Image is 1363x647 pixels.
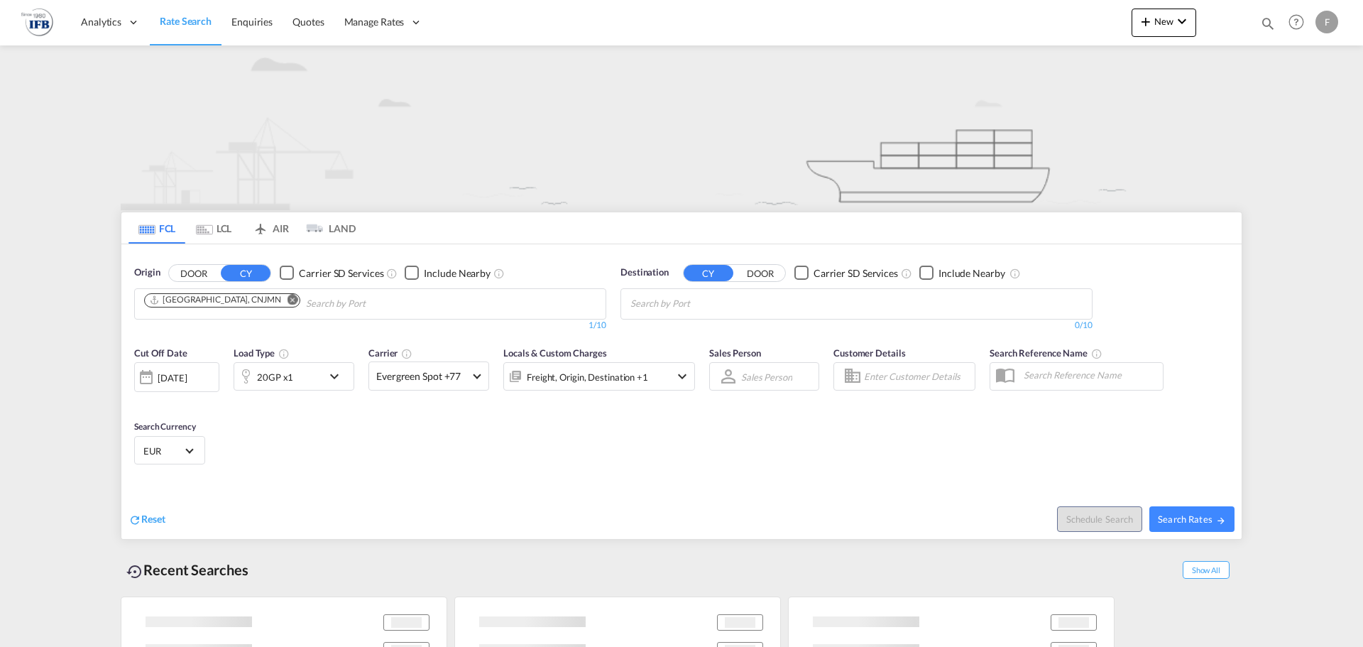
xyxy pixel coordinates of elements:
input: Chips input. [306,293,441,315]
md-icon: Your search will be saved by the below given name [1091,348,1102,359]
span: Help [1284,10,1308,34]
span: Reset [141,513,165,525]
md-pagination-wrapper: Use the left and right arrow keys to navigate between tabs [128,212,356,244]
span: Search Reference Name [990,347,1102,359]
span: Destination [620,266,669,280]
md-chips-wrap: Chips container. Use arrow keys to select chips. [142,289,447,315]
button: DOOR [735,265,785,281]
md-icon: icon-chevron-down [1173,13,1190,30]
div: 20GP x1 [257,367,293,387]
md-datepicker: Select [134,391,145,410]
md-icon: icon-arrow-right [1216,516,1226,526]
div: Freight Origin Destination Factory Stuffing [527,367,648,387]
div: Press delete to remove this chip. [149,294,284,306]
md-icon: icon-refresh [128,513,141,526]
input: Chips input. [630,293,765,315]
div: icon-refreshReset [128,512,165,528]
button: Remove [278,294,300,308]
md-icon: icon-airplane [252,220,269,231]
div: icon-magnify [1260,16,1276,37]
md-icon: icon-chevron-down [674,368,691,385]
span: Evergreen Spot +77 [376,369,469,384]
button: Note: By default Schedule search will only considerorigin ports, destination ports and cut off da... [1057,506,1142,532]
span: Manage Rates [344,15,405,29]
span: Search Currency [134,421,196,432]
md-icon: icon-backup-restore [126,563,143,580]
span: Load Type [234,347,290,359]
md-icon: icon-magnify [1260,16,1276,31]
md-select: Select Currency: € EUREuro [142,440,197,461]
div: Help [1284,10,1315,36]
md-icon: Unchecked: Search for CY (Container Yard) services for all selected carriers.Checked : Search for... [386,268,398,279]
div: Carrier SD Services [299,266,383,281]
md-checkbox: Checkbox No Ink [280,266,383,281]
div: Include Nearby [424,266,491,281]
button: CY [684,265,733,281]
md-tab-item: LAND [299,212,356,244]
div: [DATE] [158,371,187,384]
div: OriginDOOR CY Checkbox No InkUnchecked: Search for CY (Container Yard) services for all selected ... [121,244,1242,539]
div: Freight Origin Destination Factory Stuffingicon-chevron-down [503,362,695,391]
div: Recent Searches [121,554,254,586]
span: EUR [143,445,183,457]
md-tab-item: AIR [242,212,299,244]
md-chips-wrap: Chips container with autocompletion. Enter the text area, type text to search, and then use the u... [628,289,771,315]
md-icon: Unchecked: Search for CY (Container Yard) services for all selected carriers.Checked : Search for... [901,268,912,279]
span: New [1137,16,1190,27]
md-checkbox: Checkbox No Ink [405,266,491,281]
div: [DATE] [134,362,219,392]
span: Analytics [81,15,121,29]
span: Carrier [368,347,412,359]
button: CY [221,265,270,281]
md-icon: Unchecked: Ignores neighbouring ports when fetching rates.Checked : Includes neighbouring ports w... [493,268,505,279]
div: Carrier SD Services [814,266,898,281]
span: Show All [1183,561,1230,579]
img: new-FCL.png [121,45,1242,210]
md-icon: icon-chevron-down [326,368,350,385]
md-icon: icon-plus 400-fg [1137,13,1154,30]
span: Locals & Custom Charges [503,347,607,359]
md-icon: icon-information-outline [278,348,290,359]
md-icon: Unchecked: Ignores neighbouring ports when fetching rates.Checked : Includes neighbouring ports w... [1009,268,1021,279]
div: 1/10 [134,320,606,332]
div: F [1315,11,1338,33]
button: DOOR [169,265,219,281]
img: e30a6980256c11ee95120744780f619b.png [21,6,53,38]
input: Search Reference Name [1017,364,1163,386]
div: 0/10 [620,320,1093,332]
md-checkbox: Checkbox No Ink [919,266,1005,281]
input: Enter Customer Details [864,366,970,387]
div: Include Nearby [938,266,1005,281]
md-checkbox: Checkbox No Ink [794,266,898,281]
div: Jiangmen, CNJMN [149,294,281,306]
span: Enquiries [231,16,273,28]
md-tab-item: LCL [185,212,242,244]
span: Origin [134,266,160,280]
md-icon: The selected Trucker/Carrierwill be displayed in the rate results If the rates are from another f... [401,348,412,359]
md-select: Sales Person [740,366,794,387]
span: Rate Search [160,15,212,27]
span: Cut Off Date [134,347,187,359]
span: Sales Person [709,347,761,359]
md-tab-item: FCL [128,212,185,244]
span: Search Rates [1158,513,1226,525]
div: 20GP x1icon-chevron-down [234,362,354,391]
span: Customer Details [833,347,905,359]
button: Search Ratesicon-arrow-right [1149,506,1235,532]
button: icon-plus 400-fgNewicon-chevron-down [1132,9,1196,37]
span: Quotes [292,16,324,28]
